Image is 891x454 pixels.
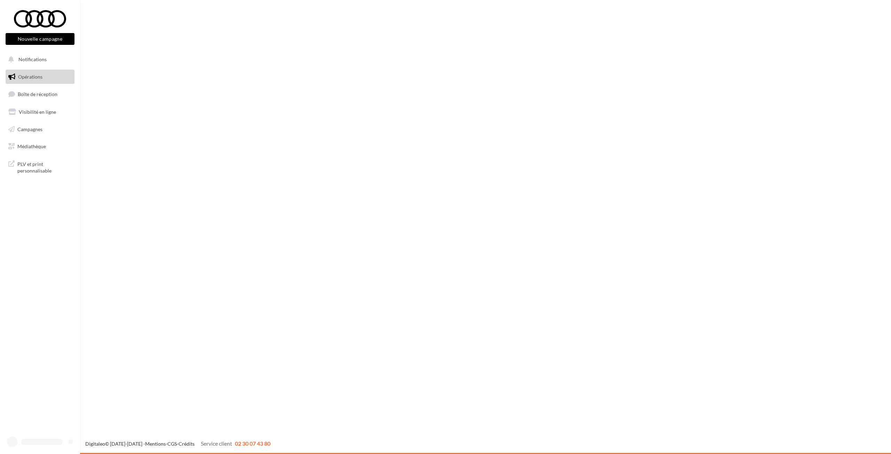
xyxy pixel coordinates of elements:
a: Digitaleo [85,441,105,447]
span: Boîte de réception [18,91,57,97]
a: Boîte de réception [4,87,76,102]
span: Visibilité en ligne [19,109,56,115]
a: CGS [167,441,177,447]
span: PLV et print personnalisable [17,159,72,174]
a: Visibilité en ligne [4,105,76,119]
button: Notifications [4,52,73,67]
a: Crédits [179,441,195,447]
span: Médiathèque [17,143,46,149]
span: Campagnes [17,126,42,132]
a: Campagnes [4,122,76,137]
span: 02 30 07 43 80 [235,440,270,447]
a: Opérations [4,70,76,84]
span: Notifications [18,56,47,62]
span: © [DATE]-[DATE] - - - [85,441,270,447]
button: Nouvelle campagne [6,33,74,45]
a: Mentions [145,441,166,447]
a: PLV et print personnalisable [4,157,76,177]
span: Service client [201,440,232,447]
a: Médiathèque [4,139,76,154]
span: Opérations [18,74,42,80]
